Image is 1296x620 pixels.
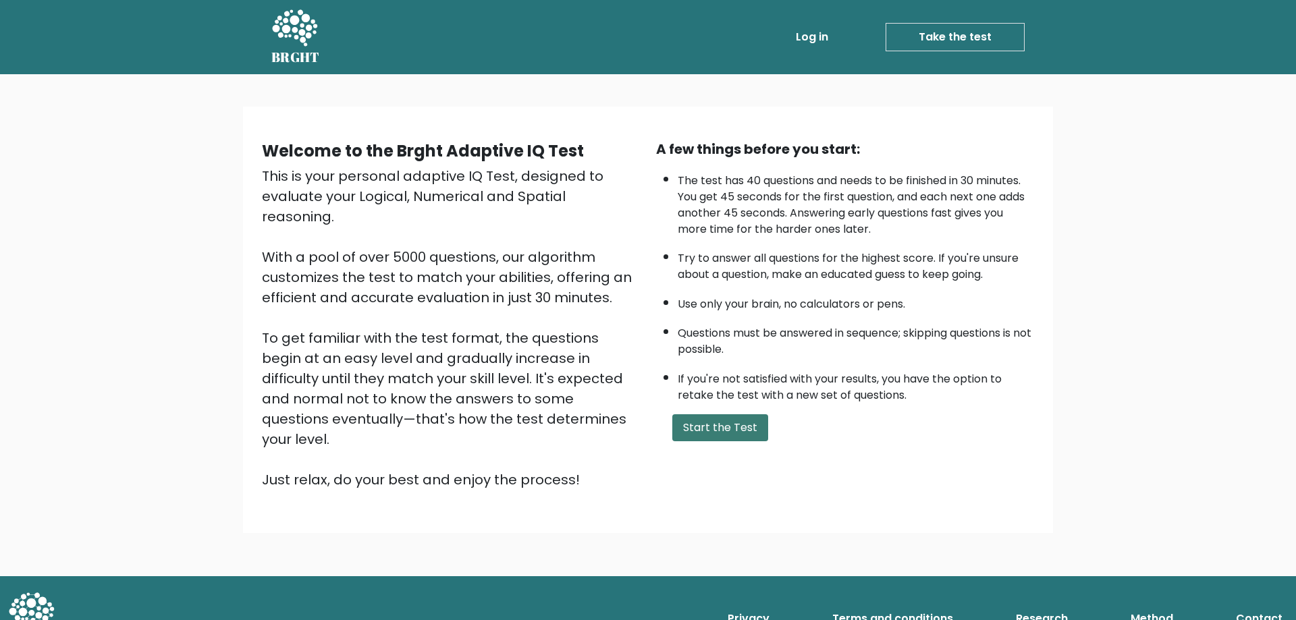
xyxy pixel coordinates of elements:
[672,414,768,441] button: Start the Test
[678,364,1034,403] li: If you're not satisfied with your results, you have the option to retake the test with a new set ...
[886,23,1025,51] a: Take the test
[790,24,834,51] a: Log in
[262,140,584,162] b: Welcome to the Brght Adaptive IQ Test
[678,289,1034,312] li: Use only your brain, no calculators or pens.
[678,244,1034,283] li: Try to answer all questions for the highest score. If you're unsure about a question, make an edu...
[271,5,320,69] a: BRGHT
[678,166,1034,237] li: The test has 40 questions and needs to be finished in 30 minutes. You get 45 seconds for the firs...
[678,318,1034,358] li: Questions must be answered in sequence; skipping questions is not possible.
[271,49,320,65] h5: BRGHT
[656,139,1034,159] div: A few things before you start:
[262,166,640,490] div: This is your personal adaptive IQ Test, designed to evaluate your Logical, Numerical and Spatial ...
